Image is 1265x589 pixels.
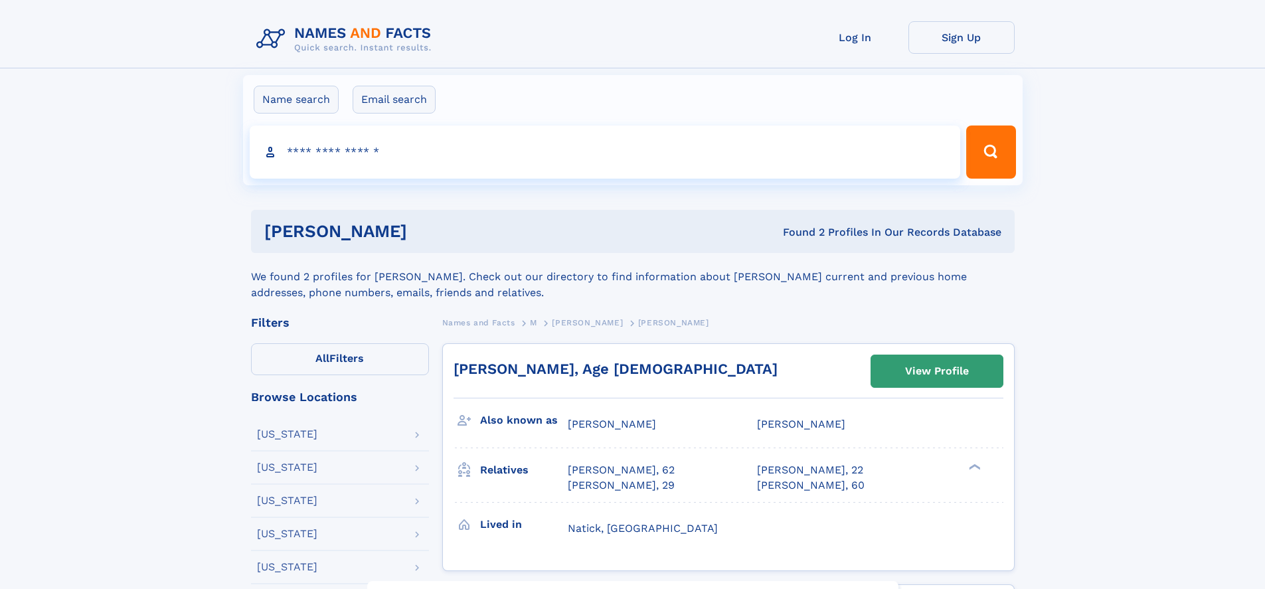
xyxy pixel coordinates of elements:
div: ❯ [966,463,981,471]
div: [US_STATE] [257,429,317,440]
span: [PERSON_NAME] [568,418,656,430]
a: Sign Up [908,21,1015,54]
a: View Profile [871,355,1003,387]
div: [US_STATE] [257,462,317,473]
h3: Relatives [480,459,568,481]
div: Filters [251,317,429,329]
a: Names and Facts [442,314,515,331]
label: Email search [353,86,436,114]
h3: Also known as [480,409,568,432]
span: All [315,352,329,365]
input: search input [250,126,961,179]
span: [PERSON_NAME] [757,418,845,430]
label: Filters [251,343,429,375]
span: [PERSON_NAME] [552,318,623,327]
div: [US_STATE] [257,529,317,539]
a: M [530,314,537,331]
span: Natick, [GEOGRAPHIC_DATA] [568,522,718,535]
label: Name search [254,86,339,114]
a: [PERSON_NAME], 29 [568,478,675,493]
h3: Lived in [480,513,568,536]
div: View Profile [905,356,969,386]
span: M [530,318,537,327]
a: [PERSON_NAME], 62 [568,463,675,477]
span: [PERSON_NAME] [638,318,709,327]
div: [US_STATE] [257,495,317,506]
a: [PERSON_NAME] [552,314,623,331]
div: Browse Locations [251,391,429,403]
div: Found 2 Profiles In Our Records Database [595,225,1001,240]
a: Log In [802,21,908,54]
img: Logo Names and Facts [251,21,442,57]
h1: [PERSON_NAME] [264,223,595,240]
a: [PERSON_NAME], 60 [757,478,865,493]
a: [PERSON_NAME], 22 [757,463,863,477]
div: [US_STATE] [257,562,317,572]
button: Search Button [966,126,1015,179]
a: [PERSON_NAME], Age [DEMOGRAPHIC_DATA] [454,361,778,377]
div: We found 2 profiles for [PERSON_NAME]. Check out our directory to find information about [PERSON_... [251,253,1015,301]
